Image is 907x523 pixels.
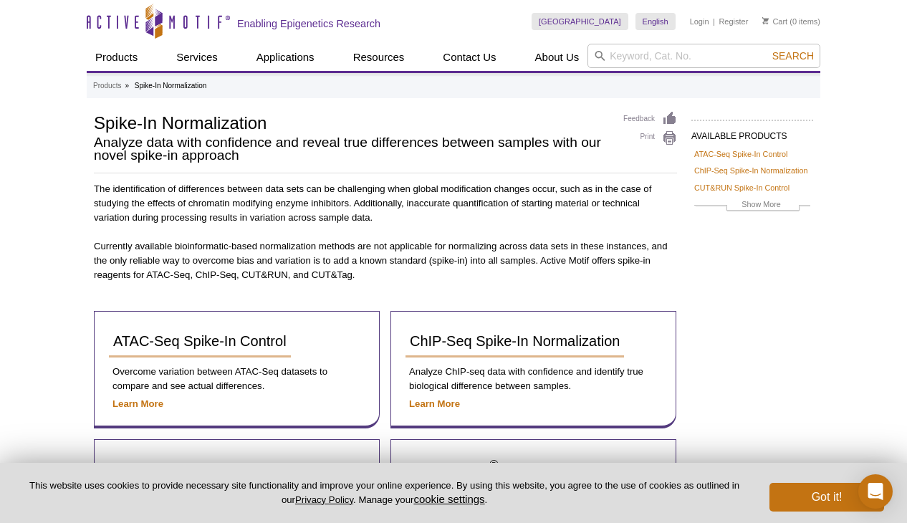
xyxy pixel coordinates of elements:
[623,130,677,146] a: Print
[94,239,677,282] p: Currently available bioinformatic-based normalization methods are not applicable for normalizing ...
[623,111,677,127] a: Feedback
[345,44,413,71] a: Resources
[113,333,287,349] span: ATAC-Seq Spike-In Control
[109,326,291,358] a: ATAC-Seq Spike-In Control
[694,148,787,160] a: ATAC-Seq Spike-In Control
[762,13,820,30] li: (0 items)
[719,16,748,27] a: Register
[125,82,129,90] li: »
[762,16,787,27] a: Cart
[413,493,484,505] button: cookie settings
[691,120,813,145] h2: AVAILABLE PRODUCTS
[295,494,353,505] a: Privacy Policy
[768,49,818,62] button: Search
[23,479,746,507] p: This website uses cookies to provide necessary site functionality and improve your online experie...
[694,198,810,214] a: Show More
[694,164,807,177] a: ChIP-Seq Spike-In Normalization
[94,136,609,162] h2: Analyze data with confidence and reveal true differences between samples with our novel spike-in ...
[168,44,226,71] a: Services
[489,459,498,472] sup: ®
[410,461,601,477] span: CUT&Tag-IT Spike-In Control
[769,483,884,512] button: Got it!
[405,454,605,486] a: CUT&Tag-IT®Spike-In Control
[405,365,661,393] p: Analyze ChIP-seq data with confidence and identify true biological difference between samples.
[135,82,207,90] li: Spike-In Normalization
[858,474,893,509] div: Open Intercom Messenger
[532,13,628,30] a: [GEOGRAPHIC_DATA]
[713,13,715,30] li: |
[248,44,323,71] a: Applications
[93,80,121,92] a: Products
[87,44,146,71] a: Products
[527,44,588,71] a: About Us
[94,182,677,225] p: The identification of differences between data sets can be challenging when global modification c...
[690,16,709,27] a: Login
[405,326,624,358] a: ChIP-Seq Spike-In Normalization
[635,13,676,30] a: English
[762,17,769,24] img: Your Cart
[434,44,504,71] a: Contact Us
[410,333,620,349] span: ChIP-Seq Spike-In Normalization
[112,398,163,409] a: Learn More
[409,398,460,409] a: Learn More
[113,461,290,477] span: CUT&RUN Spike-In Control
[109,365,365,393] p: Overcome variation between ATAC-Seq datasets to compare and see actual differences.
[109,454,294,486] a: CUT&RUN Spike-In Control
[94,111,609,133] h1: Spike-In Normalization
[237,17,380,30] h2: Enabling Epigenetics Research
[772,50,814,62] span: Search
[587,44,820,68] input: Keyword, Cat. No.
[694,181,790,194] a: CUT&RUN Spike-In Control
